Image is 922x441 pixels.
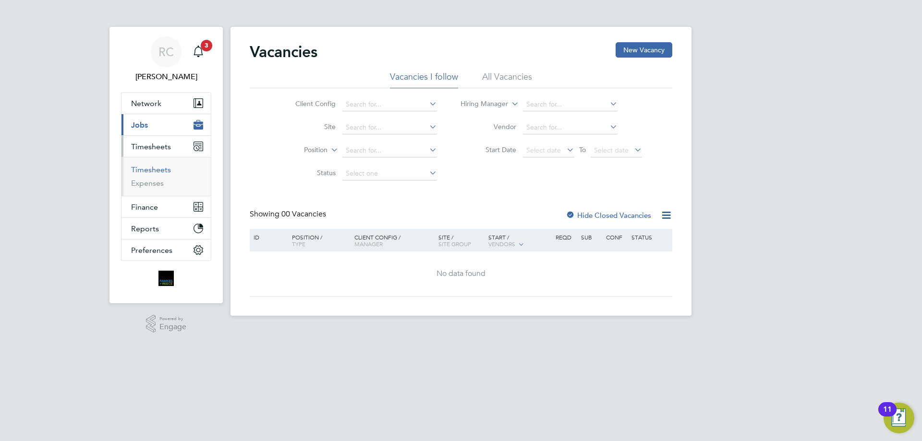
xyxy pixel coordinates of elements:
span: Engage [159,323,186,331]
span: Finance [131,203,158,212]
input: Select one [342,167,437,180]
div: Start / [486,229,553,253]
a: Go to home page [121,271,211,286]
button: Jobs [121,114,211,135]
div: 11 [883,409,892,422]
nav: Main navigation [109,27,223,303]
span: Select date [526,146,561,155]
span: Timesheets [131,142,171,151]
button: Reports [121,218,211,239]
div: Showing [250,209,328,219]
div: No data found [251,269,671,279]
span: Powered by [159,315,186,323]
div: Conf [604,229,629,245]
span: To [576,143,589,156]
span: Reports [131,224,159,233]
li: Vacancies I follow [390,71,458,88]
span: Manager [354,240,383,248]
span: 3 [201,40,212,51]
span: RC [158,46,174,58]
button: Open Resource Center, 11 new notifications [884,403,914,433]
button: Timesheets [121,136,211,157]
button: New Vacancy [616,42,672,58]
label: Hiring Manager [453,99,508,109]
input: Search for... [342,98,437,111]
span: Type [292,240,305,248]
a: 3 [189,36,208,67]
div: Client Config / [352,229,436,252]
span: Preferences [131,246,172,255]
div: Status [629,229,671,245]
button: Network [121,93,211,114]
a: Powered byEngage [146,315,187,333]
img: bromak-logo-retina.png [158,271,174,286]
span: Select date [594,146,629,155]
label: Start Date [461,145,516,154]
button: Preferences [121,239,211,261]
input: Search for... [342,121,437,134]
div: Reqd [553,229,578,245]
input: Search for... [523,98,618,111]
span: Network [131,99,161,108]
label: Site [280,122,336,131]
input: Search for... [342,144,437,157]
span: Roselyn Coelho [121,71,211,83]
li: All Vacancies [482,71,532,88]
h2: Vacancies [250,42,317,61]
div: Site / [436,229,486,252]
div: ID [251,229,285,245]
label: Status [280,168,336,177]
div: Position / [285,229,352,252]
button: Finance [121,196,211,217]
a: RC[PERSON_NAME] [121,36,211,83]
span: Jobs [131,120,148,130]
div: Sub [579,229,604,245]
label: Hide Closed Vacancies [566,211,651,220]
input: Search for... [523,121,618,134]
span: Vendors [488,240,515,248]
label: Vendor [461,122,516,131]
span: 00 Vacancies [281,209,326,219]
span: Site Group [438,240,471,248]
label: Client Config [280,99,336,108]
a: Expenses [131,179,164,188]
a: Timesheets [131,165,171,174]
div: Timesheets [121,157,211,196]
label: Position [272,145,328,155]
